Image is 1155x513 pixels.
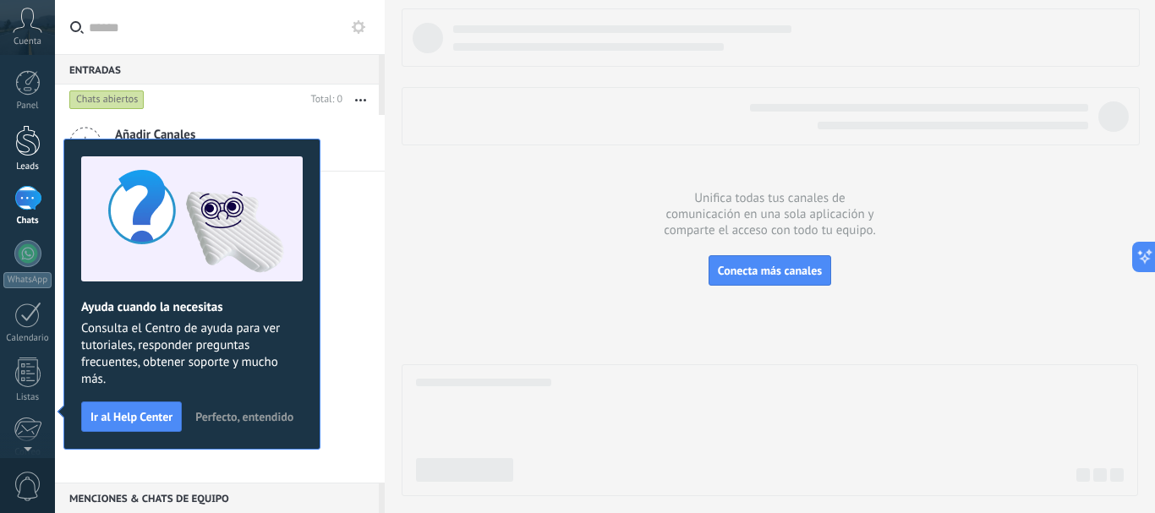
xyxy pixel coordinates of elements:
button: Conecta más canales [709,255,831,286]
span: Cuenta [14,36,41,47]
div: Chats [3,216,52,226]
span: Añadir Canales [115,127,319,143]
div: Calendario [3,333,52,344]
div: Entradas [55,54,379,85]
div: Total: 0 [304,91,342,108]
div: Leads [3,161,52,172]
h2: Ayuda cuando la necesitas [81,299,303,315]
span: Ir al Help Center [90,411,172,423]
div: Panel [3,101,52,112]
span: Consulta el Centro de ayuda para ver tutoriales, responder preguntas frecuentes, obtener soporte ... [81,320,303,388]
div: Chats abiertos [69,90,145,110]
div: WhatsApp [3,272,52,288]
span: Conecta más canales [718,263,822,278]
div: Listas [3,392,52,403]
button: Perfecto, entendido [188,404,301,429]
span: Perfecto, entendido [195,411,293,423]
button: Ir al Help Center [81,401,182,432]
div: Menciones & Chats de equipo [55,483,379,513]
